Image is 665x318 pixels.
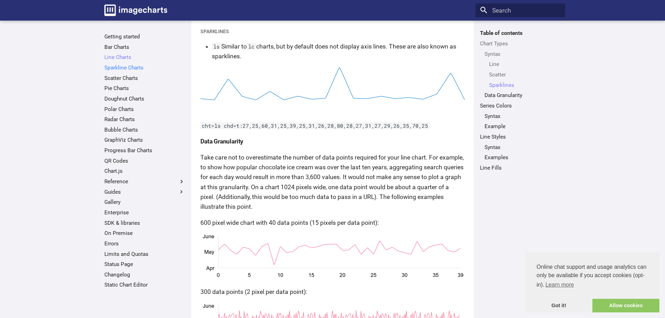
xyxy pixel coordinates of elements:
a: Limits and Quotas [104,251,185,258]
a: Radar Charts [104,116,185,123]
a: Status Page [104,261,185,268]
nav: Table of contents [475,30,565,171]
img: chart [200,234,465,281]
a: allow cookies [592,299,659,313]
a: Syntax [485,144,561,151]
a: Chart Types [480,40,561,47]
a: learn more about cookies [544,280,575,290]
a: Pie Charts [104,85,185,92]
img: chart [200,67,465,114]
p: 300 data points (2 pixel per data point): [200,287,465,297]
p: Take care not to overestimate the number of data points required for your line chart. For example... [200,153,465,212]
a: Series Colors [480,102,561,109]
a: Line [489,61,561,68]
h4: Data Granularity [200,136,465,146]
li: Similar to charts, but by default does not display axis lines. These are also known as sparklines. [212,42,465,61]
h5: Sparklines [200,28,465,36]
span: Online chat support and usage analytics can only be available if you accept cookies (opt-in). [537,263,648,290]
a: Examples [485,154,561,161]
code: lc [247,43,256,50]
label: Guides [104,188,185,195]
nav: Syntax [485,61,561,88]
a: Enterprise [104,209,185,216]
a: Doughnut Charts [104,95,185,102]
nav: Series Colors [480,113,561,130]
a: dismiss cookie message [525,299,592,313]
a: Static Chart Editor [104,281,185,288]
a: Gallery [104,199,185,206]
a: On Premise [104,230,185,237]
a: Bubble Charts [104,126,185,133]
nav: Chart Types [480,51,561,99]
img: logo [104,5,167,16]
a: Progress Bar Charts [104,147,185,154]
div: cookieconsent [525,252,659,312]
label: Table of contents [475,30,565,37]
a: Chart.js [104,168,185,175]
code: ls [212,43,221,50]
a: Errors [104,240,185,247]
nav: Line Styles [480,144,561,161]
a: Syntax [485,51,561,58]
a: Syntax [485,113,561,120]
a: Changelog [104,271,185,278]
a: Line Styles [480,133,561,140]
code: cht=ls chd=t:27,25,60,31,25,39,25,31,26,28,80,28,27,31,27,29,26,35,70,25 [200,122,430,129]
label: Reference [104,178,185,185]
a: Polar Charts [104,106,185,113]
a: Bar Charts [104,44,185,51]
a: QR Codes [104,157,185,164]
a: Line Fills [480,164,561,171]
a: Example [485,123,561,130]
a: Getting started [104,33,185,40]
a: Sparklines [489,82,561,89]
a: SDK & libraries [104,220,185,227]
input: Search [475,3,565,17]
a: Sparkline Charts [104,64,185,71]
p: 600 pixel wide chart with 40 data points (15 pixels per data point): [200,218,465,228]
a: Data Granularity [485,92,561,99]
a: Line Charts [104,54,185,61]
a: Scatter Charts [104,75,185,82]
a: Image-Charts documentation [101,1,170,19]
a: Scatter [489,71,561,78]
a: GraphViz Charts [104,136,185,143]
